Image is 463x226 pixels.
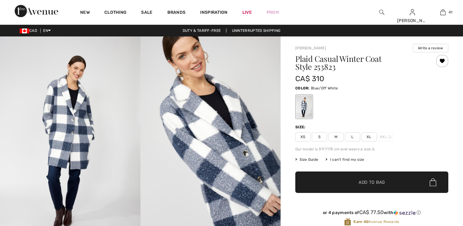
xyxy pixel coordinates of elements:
img: My Info [410,9,415,16]
div: Blue/Off White [296,95,312,118]
span: Add to Bag [359,179,385,186]
a: 41 [428,9,458,16]
span: Avenue Rewards [353,219,399,224]
a: Clothing [104,10,126,16]
img: Canadian Dollar [20,28,29,33]
span: CAD [20,28,39,33]
a: [PERSON_NAME] [295,46,326,50]
img: My Bag [440,9,446,16]
a: New [80,10,90,16]
div: Size: [295,124,307,130]
span: XXL [378,132,393,141]
span: M [328,132,344,141]
div: or 4 payments of with [295,209,448,216]
span: Color: [295,86,310,90]
span: Inspiration [200,10,227,16]
span: CA$ 310 [295,74,324,83]
span: L [345,132,360,141]
img: Avenue Rewards [344,218,351,226]
span: Blue/Off White [311,86,338,90]
span: XL [361,132,377,141]
a: Live [242,9,252,16]
span: CA$ 77.50 [359,209,384,215]
span: S [312,132,327,141]
button: Write a review [413,44,448,52]
a: Sign In [410,9,415,15]
a: Sale [141,10,152,16]
a: Prom [267,9,279,16]
a: Brands [167,10,186,16]
div: [PERSON_NAME] [397,17,427,24]
span: XS [295,132,311,141]
div: or 4 payments ofCA$ 77.50withSezzle Click to learn more about Sezzle [295,209,448,218]
h1: Plaid Casual Winter Coat Style 253823 [295,55,423,71]
img: ring-m.svg [388,135,391,138]
div: I can't find my size [326,157,364,162]
img: Bag.svg [430,178,436,186]
span: 41 [449,9,453,15]
button: Add to Bag [295,171,448,193]
div: Our model is 5'9"/175 cm and wears a size 6. [295,146,448,152]
img: search the website [379,9,384,16]
span: EN [43,28,51,33]
strong: Earn 40 [353,220,368,224]
span: Size Guide [295,157,318,162]
img: Sezzle [394,210,416,216]
img: 1ère Avenue [15,5,58,17]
